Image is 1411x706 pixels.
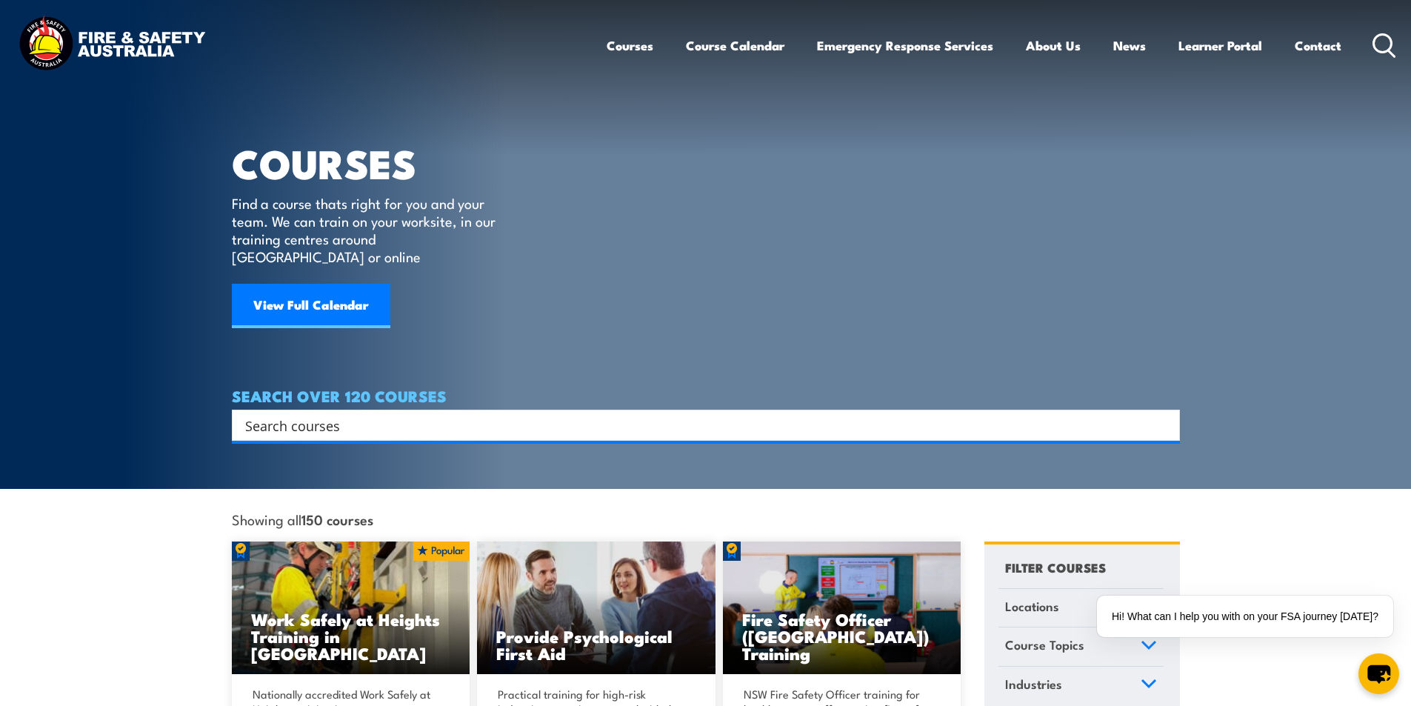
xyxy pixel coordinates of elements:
[686,26,784,65] a: Course Calendar
[998,627,1164,666] a: Course Topics
[723,542,961,675] img: Fire Safety Advisor
[817,26,993,65] a: Emergency Response Services
[496,627,696,662] h3: Provide Psychological First Aid
[1178,26,1262,65] a: Learner Portal
[742,610,942,662] h3: Fire Safety Officer ([GEOGRAPHIC_DATA]) Training
[998,667,1164,705] a: Industries
[301,509,373,529] strong: 150 courses
[1005,674,1062,694] span: Industries
[1005,635,1084,655] span: Course Topics
[1295,26,1341,65] a: Contact
[232,145,517,180] h1: COURSES
[1097,596,1393,637] div: Hi! What can I help you with on your FSA journey [DATE]?
[607,26,653,65] a: Courses
[998,589,1164,627] a: Locations
[232,542,470,675] a: Work Safely at Heights Training in [GEOGRAPHIC_DATA]
[723,542,961,675] a: Fire Safety Officer ([GEOGRAPHIC_DATA]) Training
[251,610,451,662] h3: Work Safely at Heights Training in [GEOGRAPHIC_DATA]
[245,414,1147,436] input: Search input
[232,387,1180,404] h4: SEARCH OVER 120 COURSES
[232,511,373,527] span: Showing all
[232,194,502,265] p: Find a course thats right for you and your team. We can train on your worksite, in our training c...
[1358,653,1399,694] button: chat-button
[232,284,390,328] a: View Full Calendar
[477,542,715,675] a: Provide Psychological First Aid
[1026,26,1081,65] a: About Us
[477,542,715,675] img: Mental Health First Aid Training Course from Fire & Safety Australia
[248,415,1150,436] form: Search form
[1113,26,1146,65] a: News
[232,542,470,675] img: Work Safely at Heights Training (1)
[1154,415,1175,436] button: Search magnifier button
[1005,596,1059,616] span: Locations
[1005,557,1106,577] h4: FILTER COURSES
